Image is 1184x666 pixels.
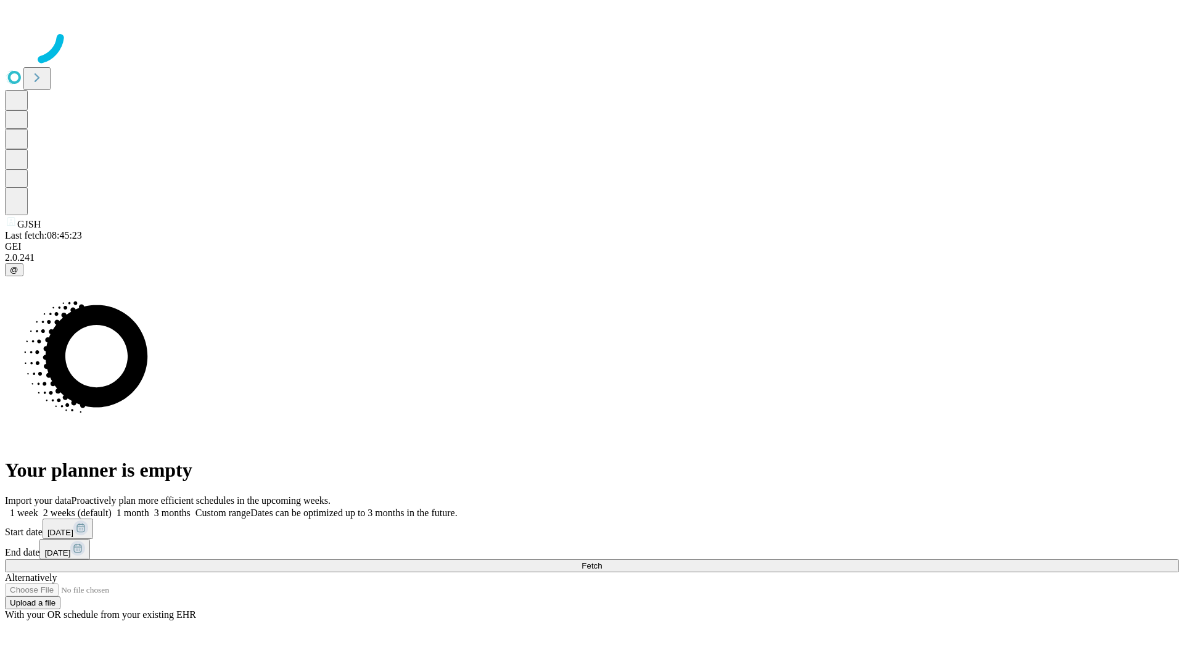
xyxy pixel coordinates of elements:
[5,539,1179,559] div: End date
[117,508,149,518] span: 1 month
[10,508,38,518] span: 1 week
[5,596,60,609] button: Upload a file
[72,495,331,506] span: Proactively plan more efficient schedules in the upcoming weeks.
[5,230,82,240] span: Last fetch: 08:45:23
[5,495,72,506] span: Import your data
[5,263,23,276] button: @
[5,559,1179,572] button: Fetch
[195,508,250,518] span: Custom range
[5,572,57,583] span: Alternatively
[44,548,70,557] span: [DATE]
[39,539,90,559] button: [DATE]
[43,508,112,518] span: 2 weeks (default)
[250,508,457,518] span: Dates can be optimized up to 3 months in the future.
[5,252,1179,263] div: 2.0.241
[154,508,191,518] span: 3 months
[43,519,93,539] button: [DATE]
[5,609,196,620] span: With your OR schedule from your existing EHR
[17,219,41,229] span: GJSH
[47,528,73,537] span: [DATE]
[5,459,1179,482] h1: Your planner is empty
[582,561,602,570] span: Fetch
[5,241,1179,252] div: GEI
[5,519,1179,539] div: Start date
[10,265,18,274] span: @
